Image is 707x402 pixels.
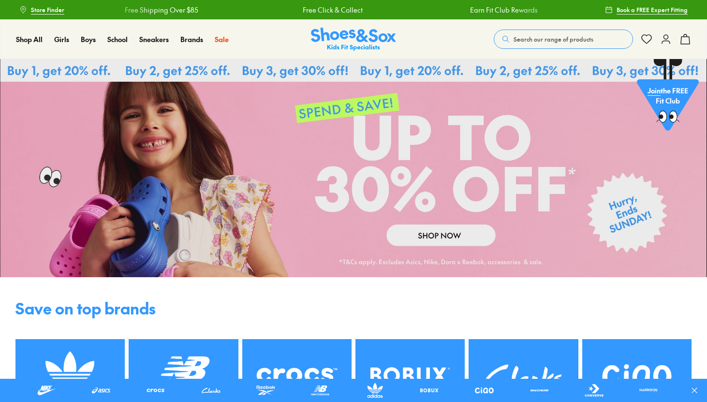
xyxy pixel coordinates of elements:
[139,34,169,44] span: Sneakers
[617,5,688,14] span: Book a FREE Expert Fitting
[16,34,43,44] span: Shop All
[468,5,536,15] a: Earn Fit Club Rewards
[81,34,96,44] span: Boys
[301,5,361,15] a: Free Click & Collect
[648,86,661,95] span: Join
[107,34,128,44] span: School
[514,35,593,44] span: Search our range of products
[311,28,396,51] a: Shoes & Sox
[31,5,64,14] span: Store Finder
[123,5,196,15] a: Free Shipping Over $85
[637,59,699,136] a: Jointhe FREE Fit Club
[215,34,229,45] a: Sale
[54,34,69,45] a: Girls
[180,34,203,45] a: Brands
[107,34,128,45] a: School
[637,78,699,114] p: the FREE Fit Club
[139,34,169,45] a: Sneakers
[215,34,229,44] span: Sale
[605,1,688,18] a: Book a FREE Expert Fitting
[180,34,203,44] span: Brands
[494,30,633,49] button: Search our range of products
[311,28,396,51] img: SNS_Logo_Responsive.svg
[19,1,64,18] a: Store Finder
[16,34,43,45] a: Shop All
[81,34,96,45] a: Boys
[54,34,69,44] span: Girls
